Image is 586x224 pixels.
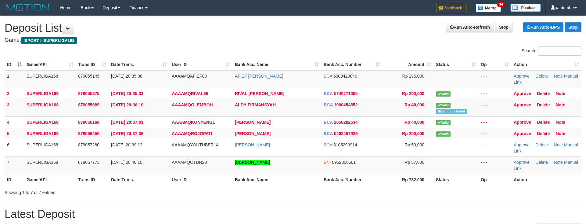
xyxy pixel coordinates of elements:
[5,139,24,156] td: 6
[78,131,99,136] span: 879056450
[333,142,357,147] span: Copy 8105290914 to clipboard
[24,139,76,156] td: SUPERLIGA168
[554,160,563,165] a: Note
[478,128,511,139] td: - - -
[111,102,143,107] span: [DATE] 20:36:10
[78,102,99,107] span: 879055689
[324,102,333,107] span: BCA
[511,59,581,70] th: Action: activate to sort column ascending
[5,99,24,116] td: 3
[514,74,530,79] a: Approve
[5,88,24,99] td: 2
[76,59,109,70] th: Trans ID: activate to sort column ascending
[21,37,77,44] span: ISPORT > SUPERLIGA168
[536,142,548,147] a: Delete
[514,142,530,147] a: Approve
[5,59,24,70] th: ID: activate to sort column descending
[5,156,24,174] td: 7
[324,120,333,125] span: BCA
[476,4,501,12] img: Button%20Memo.svg
[514,120,531,125] a: Approve
[436,91,451,97] span: Valid transaction
[235,120,271,125] a: [PERSON_NAME]
[537,91,550,96] a: Delete
[333,74,357,79] span: Copy 6900420046 to clipboard
[235,131,271,136] a: [PERSON_NAME]
[111,142,142,147] span: [DATE] 20:39:12
[24,59,76,70] th: Game/API: activate to sort column ascending
[511,174,581,185] th: Action
[334,102,358,107] span: Copy 1900454852 to clipboard
[235,91,284,96] a: RIVAL [PERSON_NAME]
[78,91,99,96] span: 879055375
[324,142,332,147] span: BCA
[478,174,511,185] th: Op
[536,160,548,165] a: Delete
[537,131,550,136] a: Delete
[514,102,531,107] a: Approve
[478,88,511,99] td: - - -
[5,187,239,196] div: Showing 1 to 7 of 7 entries
[382,59,433,70] th: Amount: activate to sort column ascending
[514,74,578,85] a: Manual Link
[478,70,511,88] td: - - -
[332,160,356,165] span: Copy 0952856661 to clipboard
[538,46,581,56] input: Search:
[111,74,142,79] span: [DATE] 20:35:08
[324,160,331,165] span: BNI
[522,46,581,56] label: Search:
[235,74,283,79] a: AFIEF [PERSON_NAME]
[536,74,548,79] a: Delete
[109,174,169,185] th: Date Trans.
[514,160,578,171] a: Manual Link
[5,208,581,220] h1: Latest Deposit
[382,174,433,185] th: Rp 782.000
[5,37,581,43] h4: Game:
[556,102,565,107] a: Note
[172,91,208,96] span: AAAAMQRIVAL69
[537,120,550,125] a: Delete
[436,109,467,114] span: Multiple matching transaction found in bank
[478,139,511,156] td: - - -
[404,102,424,107] span: Rp 40,000
[436,103,451,108] span: Valid transaction
[554,142,563,147] a: Note
[111,131,143,136] span: [DATE] 20:37:36
[565,22,581,32] a: Stop
[554,74,563,79] a: Note
[514,160,530,165] a: Approve
[169,59,232,70] th: User ID: activate to sort column ascending
[24,128,76,139] td: SUPERLIGA168
[5,70,24,88] td: 1
[478,59,511,70] th: Op: activate to sort column ascending
[24,99,76,116] td: SUPERLIGA168
[433,174,478,185] th: Status
[78,160,99,165] span: 879057773
[446,22,494,32] a: Run Auto-Refresh
[76,174,109,185] th: Trans ID
[78,120,99,125] span: 879056168
[324,74,332,79] span: BCA
[478,156,511,174] td: - - -
[172,131,212,136] span: AAAAMQROJOPATI
[478,99,511,116] td: - - -
[321,59,382,70] th: Bank Acc. Number: activate to sort column ascending
[497,2,505,7] span: 34
[235,160,270,165] a: [PERSON_NAME]
[24,156,76,174] td: SUPERLIGA168
[78,142,99,147] span: 879057280
[404,142,424,147] span: Rp 50,000
[514,131,531,136] a: Approve
[402,131,424,136] span: Rp 200,000
[24,116,76,128] td: SUPERLIGA168
[5,128,24,139] td: 5
[324,131,333,136] span: BCA
[78,74,99,79] span: 879055145
[514,91,531,96] a: Approve
[111,120,143,125] span: [DATE] 20:37:01
[232,174,321,185] th: Bank Acc. Name
[172,102,213,107] span: AAAAMQGLEMBOH
[172,160,207,165] span: AAAAMQOTDR23
[537,102,550,107] a: Delete
[24,70,76,88] td: SUPERLIGA168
